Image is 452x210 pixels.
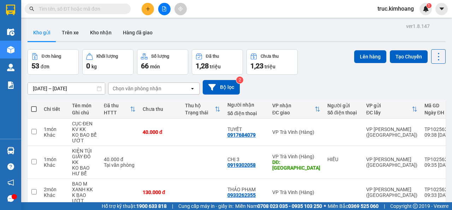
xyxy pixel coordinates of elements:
[272,189,320,195] div: VP Trà Vinh (Hàng)
[136,203,167,209] strong: 1900 633 818
[142,3,154,15] button: plus
[42,54,61,59] div: Đơn hàng
[269,100,324,119] th: Toggle SortBy
[363,100,421,119] th: Toggle SortBy
[44,157,65,162] div: 1 món
[72,165,97,176] div: KO BAO HƯ BỂ
[423,6,429,12] img: icon-new-feature
[137,49,188,75] button: Số lượng66món
[272,159,320,171] div: DĐ: CẦU TÂN ĐIỀN
[192,49,243,75] button: Đã thu1,28 triệu
[366,126,417,138] div: VP [PERSON_NAME] ([GEOGRAPHIC_DATA])
[348,203,379,209] strong: 0369 525 060
[424,103,447,108] div: Mã GD
[227,187,265,192] div: THẢO PHẠM
[7,28,14,36] img: warehouse-icon
[7,147,14,154] img: warehouse-icon
[158,3,171,15] button: file-add
[72,192,97,204] div: K BAO ƯỚT
[236,76,243,84] sup: 2
[366,157,417,168] div: VP [PERSON_NAME] ([GEOGRAPHIC_DATA])
[31,62,39,70] span: 53
[257,203,322,209] strong: 0708 023 035 - 0935 103 250
[28,83,105,94] input: Select a date range.
[178,6,183,11] span: aim
[44,126,65,132] div: 1 món
[44,106,65,112] div: Chi tiết
[104,162,136,168] div: Tại văn phòng
[102,202,167,210] span: Hỗ trợ kỹ thuật:
[327,110,359,115] div: Số điện thoại
[72,103,97,108] div: Tên món
[113,85,161,92] div: Chọn văn phòng nhận
[96,54,118,59] div: Khối lượng
[91,64,97,69] span: kg
[151,54,169,59] div: Số lượng
[264,64,275,69] span: triệu
[143,129,178,135] div: 40.000 đ
[104,157,136,162] div: 40.000 đ
[72,132,97,143] div: KO BAO BỂ ƯỚT
[7,163,14,170] span: question-circle
[196,62,209,70] span: 1,28
[162,6,167,11] span: file-add
[246,49,298,75] button: Chưa thu1,23 triệu
[366,103,412,108] div: VP gửi
[56,24,84,41] button: Trên xe
[104,110,130,115] div: HTTT
[72,181,97,192] div: BAO M XANH KK
[117,24,158,41] button: Hàng đã giao
[178,202,233,210] span: Cung cấp máy in - giấy in:
[227,110,265,116] div: Số điện thoại
[82,49,133,75] button: Khối lượng0kg
[44,132,65,138] div: Khác
[327,103,359,108] div: Người gửi
[227,102,265,108] div: Người nhận
[72,121,97,132] div: CỤC ĐEN KV KK
[272,154,320,159] div: VP Trà Vinh (Hàng)
[143,189,178,195] div: 130.000 đ
[174,3,187,15] button: aim
[406,22,430,30] div: ver 1.8.147
[141,62,149,70] span: 66
[86,62,90,70] span: 0
[185,103,215,108] div: Thu hộ
[250,62,263,70] span: 1,23
[182,100,224,119] th: Toggle SortBy
[261,54,279,59] div: Chưa thu
[29,6,34,11] span: search
[354,50,386,63] button: Lên hàng
[272,103,315,108] div: VP nhận
[327,157,359,162] div: HIẾU
[227,157,265,162] div: CHỊ 3
[28,24,56,41] button: Kho gửi
[372,4,420,13] span: truc.kimhoang
[72,148,97,165] div: KIỆN TÚI GIẤY ĐỎ KK
[428,3,430,8] span: 1
[185,110,215,115] div: Trạng thái
[7,81,14,89] img: solution-icon
[104,103,130,108] div: Đã thu
[39,5,122,13] input: Tìm tên, số ĐT hoặc mã đơn
[84,24,117,41] button: Kho nhận
[427,3,432,8] sup: 1
[44,162,65,168] div: Khác
[227,132,256,138] div: 0917684079
[100,100,139,119] th: Toggle SortBy
[328,202,379,210] span: Miền Bắc
[7,195,14,202] span: message
[6,5,15,15] img: logo-vxr
[435,3,448,15] button: caret-down
[150,64,160,69] span: món
[72,110,97,115] div: Ghi chú
[235,202,322,210] span: Miền Nam
[366,187,417,198] div: VP [PERSON_NAME] ([GEOGRAPHIC_DATA])
[227,162,256,168] div: 0919302058
[206,54,219,59] div: Đã thu
[210,64,221,69] span: triệu
[44,187,65,192] div: 2 món
[384,202,385,210] span: |
[203,80,240,95] button: Bộ lọc
[413,204,418,209] span: copyright
[324,205,326,208] span: ⚪️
